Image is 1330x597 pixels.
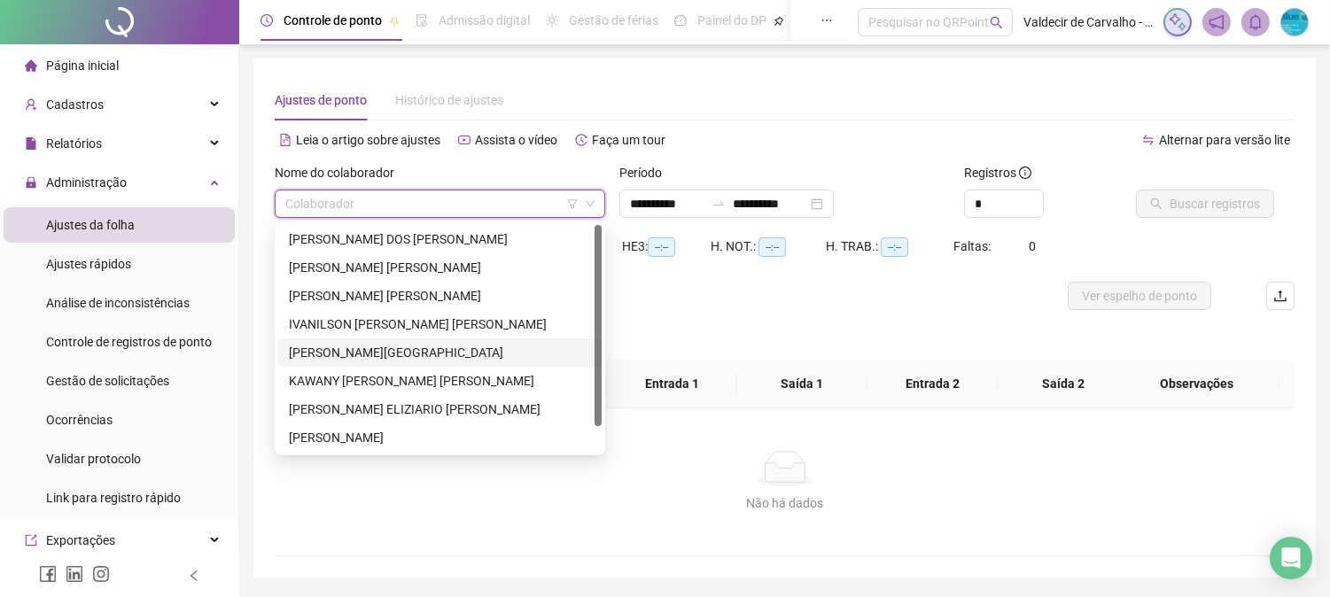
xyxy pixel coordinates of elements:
[278,282,602,310] div: FERNANDO LOPES AMORIM
[546,14,558,27] span: sun
[46,296,190,310] span: Análise de inconsistências
[674,14,687,27] span: dashboard
[25,176,37,189] span: lock
[1270,537,1312,579] div: Open Intercom Messenger
[395,93,503,107] span: Histórico de ajustes
[821,14,833,27] span: ellipsis
[25,534,37,547] span: export
[1029,239,1036,253] span: 0
[275,93,367,107] span: Ajustes de ponto
[278,310,602,338] div: IVANILSON OLIVEIRA DE SOUZA
[607,360,737,408] th: Entrada 1
[289,314,591,334] div: IVANILSON [PERSON_NAME] [PERSON_NAME]
[1159,133,1290,147] span: Alternar para versão lite
[758,237,786,257] span: --:--
[416,14,428,27] span: file-done
[697,13,766,27] span: Painel do DP
[278,253,602,282] div: CAIO SILVA SIQUEIRA
[46,491,181,505] span: Link para registro rápido
[711,236,826,257] div: H. NOT.:
[712,197,726,211] span: to
[25,98,37,111] span: user-add
[278,395,602,423] div: LEORNARDO ELIZIARIO SOARES
[39,565,57,583] span: facebook
[289,343,591,362] div: [PERSON_NAME][GEOGRAPHIC_DATA]
[953,239,993,253] span: Faltas:
[712,197,726,211] span: swap-right
[475,133,557,147] span: Assista o vídeo
[1248,14,1264,30] span: bell
[289,371,591,391] div: KAWANY [PERSON_NAME] [PERSON_NAME]
[66,565,83,583] span: linkedin
[46,257,131,271] span: Ajustes rápidos
[46,452,141,466] span: Validar protocolo
[275,163,406,182] label: Nome do colaborador
[46,533,115,547] span: Exportações
[289,399,591,419] div: [PERSON_NAME] ELIZIARIO [PERSON_NAME]
[1142,134,1155,146] span: swap
[25,137,37,150] span: file
[575,134,587,146] span: history
[25,59,37,72] span: home
[278,423,602,452] div: TIAGO SOUZA SILVA
[289,286,591,306] div: [PERSON_NAME] [PERSON_NAME]
[46,136,102,151] span: Relatórios
[188,570,200,582] span: left
[1168,12,1187,32] img: sparkle-icon.fc2bf0ac1784a2077858766a79e2daf3.svg
[1136,190,1274,218] button: Buscar registros
[826,236,953,257] div: H. TRAB.:
[622,236,711,257] div: HE 3:
[774,16,784,27] span: pushpin
[92,565,110,583] span: instagram
[289,428,591,447] div: [PERSON_NAME]
[585,198,595,209] span: down
[279,134,292,146] span: file-text
[1114,360,1279,408] th: Observações
[1068,282,1211,310] button: Ver espelho de ponto
[881,237,908,257] span: --:--
[567,198,578,209] span: filter
[1273,289,1287,303] span: upload
[867,360,998,408] th: Entrada 2
[296,493,1273,513] div: Não há dados
[592,133,665,147] span: Faça um tour
[389,16,400,27] span: pushpin
[261,14,273,27] span: clock-circle
[46,97,104,112] span: Cadastros
[1128,374,1265,393] span: Observações
[998,360,1128,408] th: Saída 2
[284,13,382,27] span: Controle de ponto
[990,16,1003,29] span: search
[46,335,212,349] span: Controle de registros de ponto
[1209,14,1225,30] span: notification
[458,134,471,146] span: youtube
[278,367,602,395] div: KAWANY SOUSA ARAUJO
[1281,9,1308,35] img: 19474
[46,413,113,427] span: Ocorrências
[648,237,675,257] span: --:--
[619,163,673,182] label: Período
[296,133,440,147] span: Leia o artigo sobre ajustes
[569,13,658,27] span: Gestão de férias
[1019,167,1031,179] span: info-circle
[289,258,591,277] div: [PERSON_NAME] [PERSON_NAME]
[46,374,169,388] span: Gestão de solicitações
[46,218,135,232] span: Ajustes da folha
[278,338,602,367] div: JORDY MONTENEGRO
[46,175,127,190] span: Administração
[46,58,119,73] span: Página inicial
[278,225,602,253] div: ADRIAN DOS ANJOS MIRANDA
[439,13,530,27] span: Admissão digital
[1023,12,1153,32] span: Valdecir de Carvalho - BlueW Shop Taboão
[737,360,867,408] th: Saída 1
[289,229,591,249] div: [PERSON_NAME] DOS [PERSON_NAME]
[964,163,1031,182] span: Registros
